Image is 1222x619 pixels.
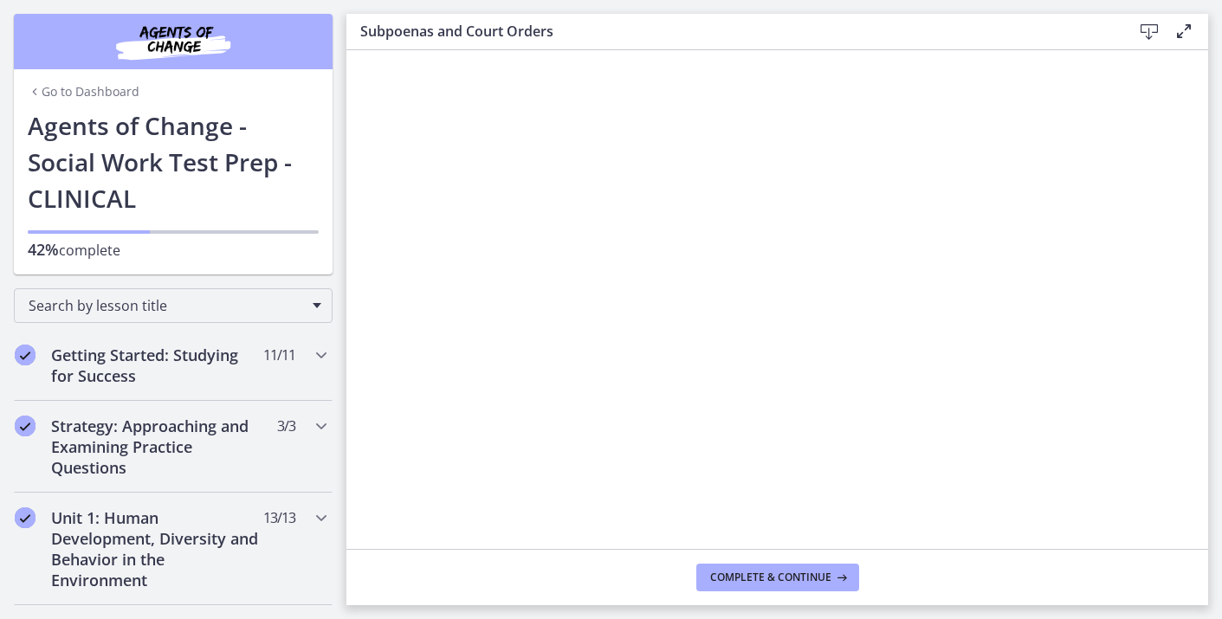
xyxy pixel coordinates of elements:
img: Agents of Change [69,21,277,62]
span: 13 / 13 [263,507,295,528]
i: Completed [15,416,36,436]
a: Go to Dashboard [28,83,139,100]
span: 42% [28,239,59,260]
span: 11 / 11 [263,345,295,365]
span: 3 / 3 [277,416,295,436]
div: Search by lesson title [14,288,333,323]
p: complete [28,239,319,261]
h2: Strategy: Approaching and Examining Practice Questions [51,416,262,478]
h2: Unit 1: Human Development, Diversity and Behavior in the Environment [51,507,262,590]
i: Completed [15,507,36,528]
h1: Agents of Change - Social Work Test Prep - CLINICAL [28,107,319,216]
button: Complete & continue [696,564,859,591]
span: Search by lesson title [29,296,304,315]
i: Completed [15,345,36,365]
span: Complete & continue [710,571,831,584]
h2: Getting Started: Studying for Success [51,345,262,386]
h3: Subpoenas and Court Orders [360,21,1104,42]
